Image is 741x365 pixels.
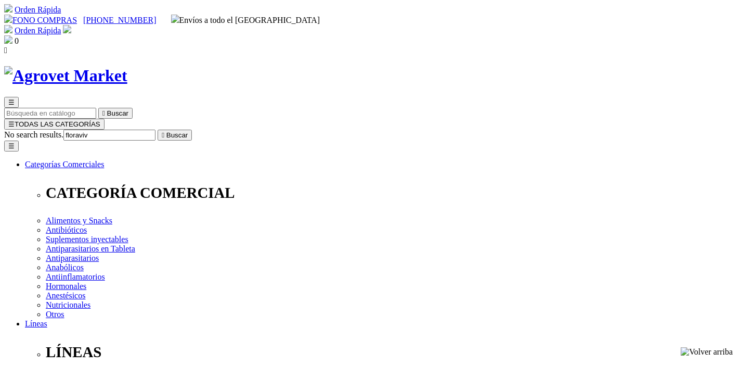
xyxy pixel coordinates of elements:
span: No search results. [4,130,63,139]
input: Buscar [63,130,155,141]
a: Orden Rápida [15,26,61,35]
span: ☰ [8,120,15,128]
span: Buscar [166,131,188,139]
span: Buscar [107,109,128,117]
a: Orden Rápida [15,5,61,14]
img: shopping-bag.svg [4,35,12,44]
a: Suplementos inyectables [46,235,128,244]
button: ☰TODAS LAS CATEGORÍAS [4,119,105,130]
i:  [4,46,7,55]
a: [PHONE_NUMBER] [83,16,156,24]
a: FONO COMPRAS [4,16,77,24]
img: phone.svg [4,15,12,23]
a: Categorías Comerciales [25,160,104,169]
a: Acceda a su cuenta de cliente [63,26,71,35]
a: Alimentos y Snacks [46,216,112,225]
button:  Buscar [158,130,192,141]
img: Agrovet Market [4,66,127,85]
img: shopping-cart.svg [4,4,12,12]
button: ☰ [4,141,19,152]
a: Antiparasitarios en Tableta [46,244,135,253]
p: CATEGORÍA COMERCIAL [46,184,737,202]
button: ☰ [4,97,19,108]
i:  [102,109,105,117]
iframe: Brevo live chat [5,252,179,360]
img: Volver arriba [681,347,733,357]
img: shopping-cart.svg [4,25,12,33]
p: LÍNEAS [46,344,737,361]
span: Envíos a todo el [GEOGRAPHIC_DATA] [171,16,320,24]
img: user.svg [63,25,71,33]
button:  Buscar [98,108,133,119]
span: ☰ [8,98,15,106]
input: Buscar [4,108,96,119]
span: 0 [15,36,19,45]
img: delivery-truck.svg [171,15,179,23]
a: Antibióticos [46,225,87,234]
i:  [162,131,164,139]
